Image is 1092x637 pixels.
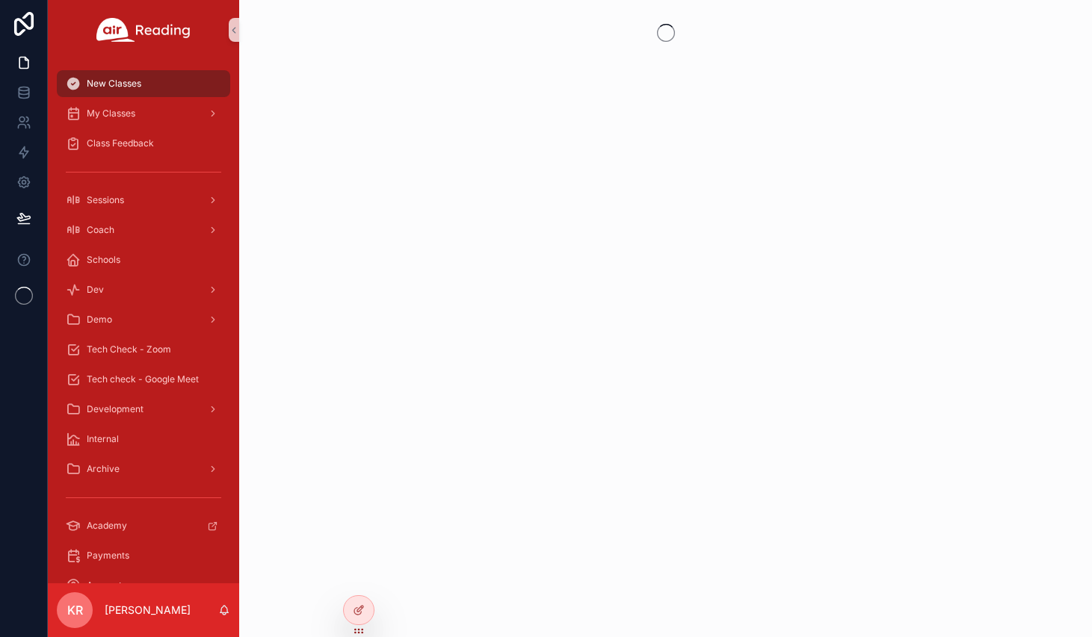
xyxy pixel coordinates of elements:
a: Account [57,572,230,599]
span: Internal [87,433,119,445]
a: Dev [57,276,230,303]
a: Archive [57,456,230,482]
span: Demo [87,314,112,326]
span: Academy [87,520,127,532]
img: App logo [96,18,191,42]
a: Schools [57,246,230,273]
span: Coach [87,224,114,236]
span: Development [87,403,144,415]
a: Demo [57,306,230,333]
a: Academy [57,512,230,539]
span: Schools [87,254,120,266]
div: scrollable content [48,60,239,583]
span: Sessions [87,194,124,206]
a: Tech Check - Zoom [57,336,230,363]
a: Internal [57,426,230,453]
span: Archive [87,463,120,475]
a: My Classes [57,100,230,127]
span: New Classes [87,78,141,90]
a: New Classes [57,70,230,97]
span: Payments [87,550,129,562]
span: Tech check - Google Meet [87,373,199,385]
a: Payments [57,542,230,569]
span: Dev [87,284,104,296]
a: Development [57,396,230,423]
span: KR [67,601,83,619]
a: Sessions [57,187,230,214]
span: Class Feedback [87,137,154,149]
span: My Classes [87,108,135,119]
span: Account [87,579,122,591]
a: Tech check - Google Meet [57,366,230,393]
p: [PERSON_NAME] [105,603,191,618]
span: Tech Check - Zoom [87,344,171,355]
a: Coach [57,217,230,243]
a: Class Feedback [57,130,230,157]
